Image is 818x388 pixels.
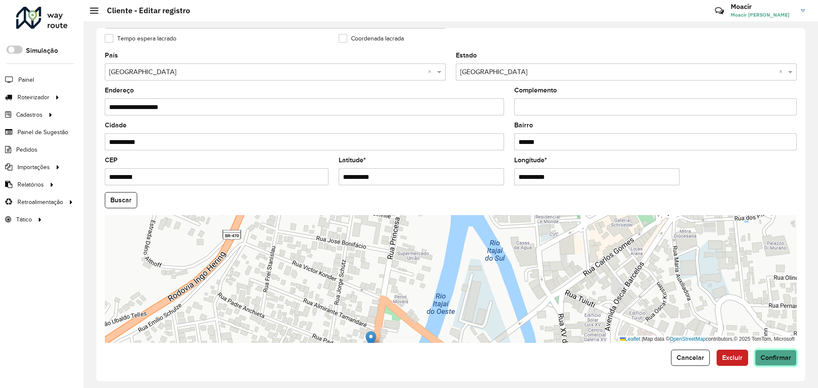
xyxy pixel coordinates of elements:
[105,85,134,95] label: Endereço
[642,336,643,342] span: |
[105,192,137,208] button: Buscar
[17,163,50,172] span: Importações
[105,34,176,43] label: Tempo espera lacrado
[339,34,404,43] label: Coordenada lacrada
[105,50,118,60] label: País
[779,67,786,77] span: Clear all
[456,50,477,60] label: Estado
[16,215,32,224] span: Tático
[620,336,640,342] a: Leaflet
[18,75,34,84] span: Painel
[366,331,376,348] img: Marker
[16,145,37,154] span: Pedidos
[17,180,44,189] span: Relatórios
[731,3,795,11] h3: Moacir
[760,354,791,361] span: Confirmar
[722,354,743,361] span: Excluir
[105,120,127,130] label: Cidade
[17,93,49,102] span: Roteirizador
[731,11,795,19] span: Moacir [PERSON_NAME]
[16,110,43,119] span: Cadastros
[26,46,58,56] label: Simulação
[670,336,706,342] a: OpenStreetMap
[339,155,366,165] label: Latitude
[514,85,557,95] label: Complemento
[98,6,190,15] h2: Cliente - Editar registro
[105,155,118,165] label: CEP
[514,155,547,165] label: Longitude
[514,120,533,130] label: Bairro
[717,350,748,366] button: Excluir
[618,336,797,343] div: Map data © contributors,© 2025 TomTom, Microsoft
[428,67,435,77] span: Clear all
[17,198,63,207] span: Retroalimentação
[710,2,729,20] a: Contato Rápido
[755,350,797,366] button: Confirmar
[671,350,710,366] button: Cancelar
[677,354,704,361] span: Cancelar
[17,128,68,137] span: Painel de Sugestão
